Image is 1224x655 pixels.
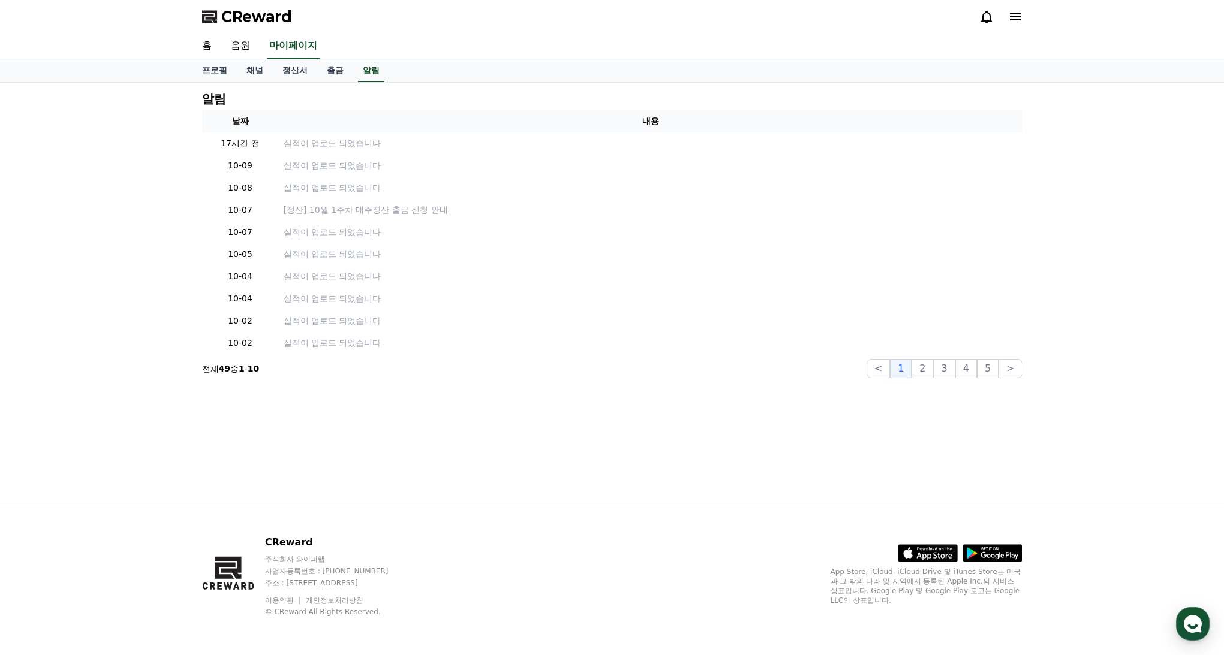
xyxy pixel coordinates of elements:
[279,110,1022,132] th: 내용
[207,182,274,194] p: 10-08
[934,359,955,378] button: 3
[221,34,260,59] a: 음원
[267,34,320,59] a: 마이페이지
[265,607,411,617] p: © CReward All Rights Reserved.
[221,7,292,26] span: CReward
[999,359,1022,378] button: >
[202,363,260,375] p: 전체 중 -
[273,59,317,82] a: 정산서
[284,315,1018,327] a: 실적이 업로드 되었습니다
[284,337,1018,349] a: 실적이 업로드 되었습니다
[284,248,1018,261] a: 실적이 업로드 되었습니다
[912,359,933,378] button: 2
[207,248,274,261] p: 10-05
[207,226,274,239] p: 10-07
[265,554,411,564] p: 주식회사 와이피랩
[284,270,1018,283] a: 실적이 업로드 되었습니다
[193,59,237,82] a: 프로필
[207,315,274,327] p: 10-02
[831,567,1022,605] p: App Store, iCloud, iCloud Drive 및 iTunes Store는 미국과 그 밖의 나라 및 지역에서 등록된 Apple Inc.의 서비스 상표입니다. Goo...
[202,7,292,26] a: CReward
[207,337,274,349] p: 10-02
[284,226,1018,239] a: 실적이 업로드 되었습니다
[306,596,363,605] a: 개인정보처리방침
[265,596,303,605] a: 이용약관
[239,364,245,373] strong: 1
[202,110,279,132] th: 날짜
[284,182,1018,194] a: 실적이 업로드 되었습니다
[358,59,384,82] a: 알림
[284,137,1018,150] a: 실적이 업로드 되었습니다
[317,59,353,82] a: 출금
[193,34,221,59] a: 홈
[207,292,274,305] p: 10-04
[284,204,1018,216] a: [정산] 10월 1주차 매주정산 출금 신청 안내
[207,159,274,172] p: 10-09
[202,92,226,105] h4: 알림
[284,159,1018,172] a: 실적이 업로드 되었습니다
[207,270,274,283] p: 10-04
[248,364,259,373] strong: 10
[265,578,411,588] p: 주소 : [STREET_ADDRESS]
[207,137,274,150] p: 17시간 전
[219,364,230,373] strong: 49
[265,566,411,576] p: 사업자등록번호 : [PHONE_NUMBER]
[890,359,912,378] button: 1
[955,359,977,378] button: 4
[237,59,273,82] a: 채널
[265,535,411,550] p: CReward
[867,359,890,378] button: <
[207,204,274,216] p: 10-07
[284,292,1018,305] a: 실적이 업로드 되었습니다
[977,359,999,378] button: 5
